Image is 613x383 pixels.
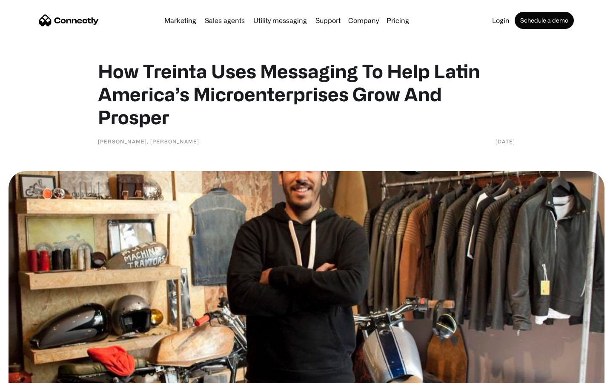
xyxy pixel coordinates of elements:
a: Marketing [161,17,200,24]
div: [DATE] [496,137,515,146]
a: Pricing [383,17,412,24]
ul: Language list [17,368,51,380]
a: Support [312,17,344,24]
a: Utility messaging [250,17,310,24]
a: Login [489,17,513,24]
a: Sales agents [201,17,248,24]
aside: Language selected: English [9,368,51,380]
h1: How Treinta Uses Messaging To Help Latin America’s Microenterprises Grow And Prosper [98,60,515,129]
div: Company [348,14,379,26]
a: Schedule a demo [515,12,574,29]
div: [PERSON_NAME], [PERSON_NAME] [98,137,199,146]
